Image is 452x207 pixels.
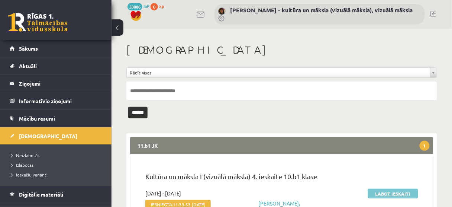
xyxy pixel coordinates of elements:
span: Sākums [19,45,38,52]
span: xp [159,3,164,9]
a: Rīgas 1. Tālmācības vidusskola [8,13,68,32]
a: Aktuāli [10,57,102,74]
span: Aktuāli [19,63,37,69]
p: Kultūra un māksla I (vizuālā māksla) 4. ieskaite 10.b1 klase [145,171,418,185]
legend: Ziņojumi [19,75,102,92]
span: 11:33:53 [DATE] [173,202,205,207]
span: 0 [151,3,158,10]
legend: Informatīvie ziņojumi [19,92,102,109]
span: Rādīt visas [130,68,427,77]
a: Ieskaišu varianti [11,171,104,178]
a: Mācību resursi [10,110,102,127]
span: mP [143,3,149,9]
span: Neizlabotās [11,152,39,158]
span: [DATE] - [DATE] [145,190,181,197]
a: Izlabotās [11,162,104,168]
span: Mācību resursi [19,115,55,122]
a: 0 xp [151,3,168,9]
h1: [DEMOGRAPHIC_DATA] [126,44,437,56]
a: Sākums [10,40,102,57]
a: Neizlabotās [11,152,104,159]
a: Informatīvie ziņojumi [10,92,102,109]
a: [PERSON_NAME] - kultūra un māksla (vizuālā māksla), vizuālā māksla [230,6,413,14]
img: Ilze Kolka - kultūra un māksla (vizuālā māksla), vizuālā māksla [218,7,226,15]
span: Izlabotās [11,162,33,168]
a: Labot ieskaiti [368,189,418,198]
span: Ieskaišu varianti [11,172,48,178]
span: [DEMOGRAPHIC_DATA] [19,133,77,139]
a: 33086 mP [127,3,149,9]
span: 33086 [127,3,142,10]
span: 1 [420,141,430,151]
span: Digitālie materiāli [19,191,63,198]
a: [DEMOGRAPHIC_DATA] [10,127,102,144]
a: Ziņojumi [10,75,102,92]
a: Digitālie materiāli [10,186,102,203]
legend: 11.b1 JK [130,137,433,154]
a: Rādīt visas [127,68,437,77]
